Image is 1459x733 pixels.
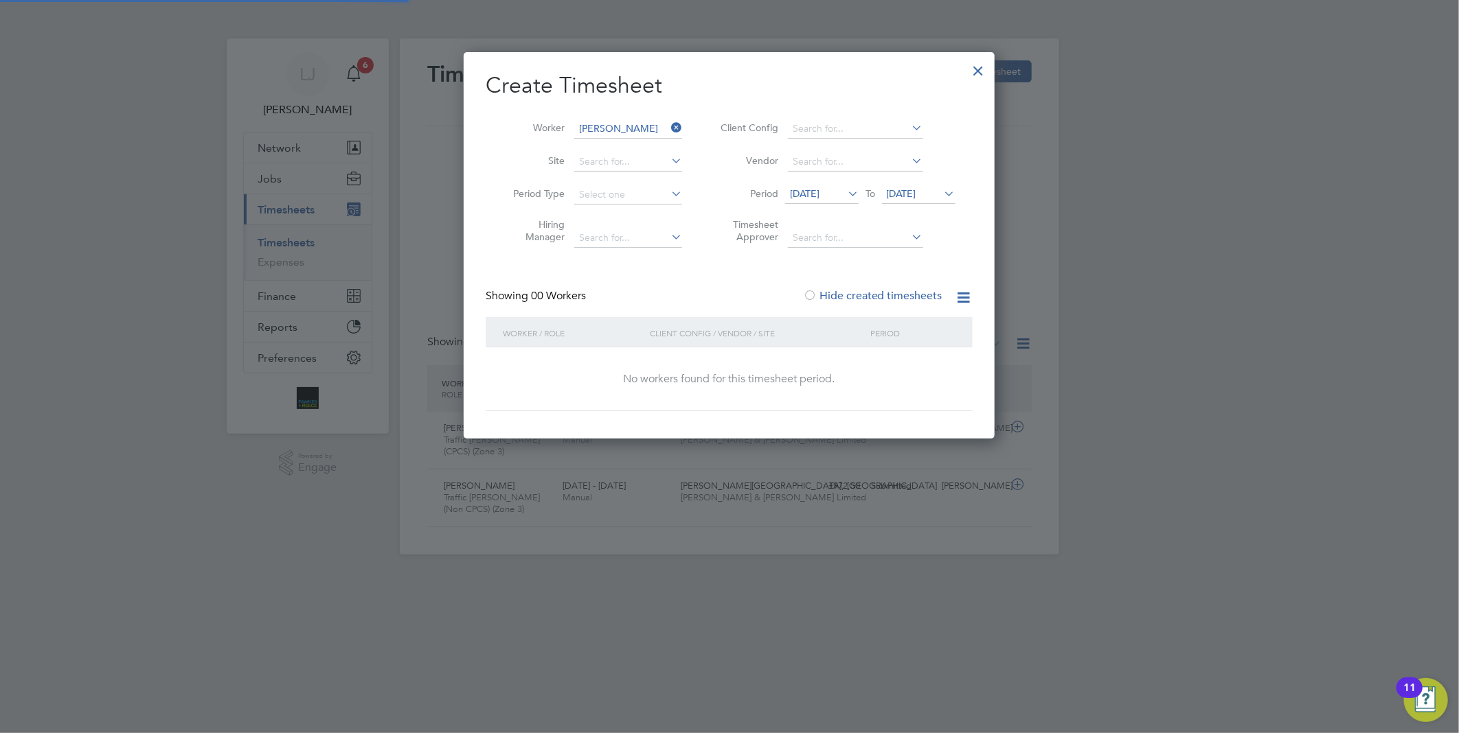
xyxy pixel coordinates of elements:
button: Open Resource Center, 11 new notifications [1404,678,1448,722]
input: Search for... [788,152,923,172]
label: Vendor [716,154,778,167]
input: Search for... [788,229,923,248]
label: Period Type [503,187,565,200]
label: Site [503,154,565,167]
h2: Create Timesheet [486,71,973,100]
div: Client Config / Vendor / Site [646,317,867,349]
label: Period [716,187,778,200]
div: Showing [486,289,589,303]
span: [DATE] [887,187,916,200]
span: To [861,185,879,202]
label: Client Config [716,121,778,134]
input: Search for... [574,229,682,248]
div: Worker / Role [499,317,646,349]
input: Search for... [574,152,682,172]
label: Hiring Manager [503,218,565,243]
label: Hide created timesheets [803,289,942,303]
label: Timesheet Approver [716,218,778,243]
span: [DATE] [790,187,819,200]
div: No workers found for this timesheet period. [499,372,959,386]
input: Select one [574,185,682,205]
div: 11 [1403,688,1416,706]
label: Worker [503,121,565,134]
input: Search for... [574,119,682,139]
span: 00 Workers [531,289,586,303]
div: Period [867,317,959,349]
input: Search for... [788,119,923,139]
